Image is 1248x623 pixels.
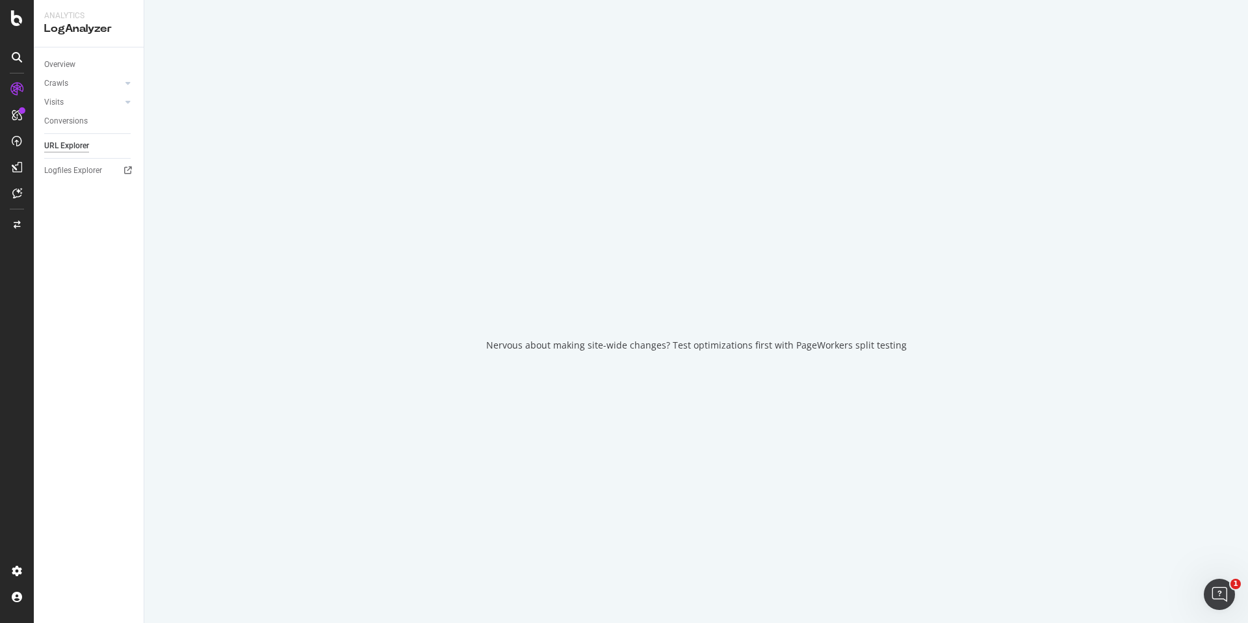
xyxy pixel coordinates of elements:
[44,77,68,90] div: Crawls
[44,10,133,21] div: Analytics
[44,58,135,72] a: Overview
[44,164,135,178] a: Logfiles Explorer
[44,114,88,128] div: Conversions
[486,339,907,352] div: Nervous about making site-wide changes? Test optimizations first with PageWorkers split testing
[44,139,89,153] div: URL Explorer
[44,114,135,128] a: Conversions
[44,96,122,109] a: Visits
[1204,579,1235,610] iframe: Intercom live chat
[44,58,75,72] div: Overview
[1230,579,1241,589] span: 1
[649,271,743,318] div: animation
[44,164,102,178] div: Logfiles Explorer
[44,21,133,36] div: LogAnalyzer
[44,96,64,109] div: Visits
[44,77,122,90] a: Crawls
[44,139,135,153] a: URL Explorer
